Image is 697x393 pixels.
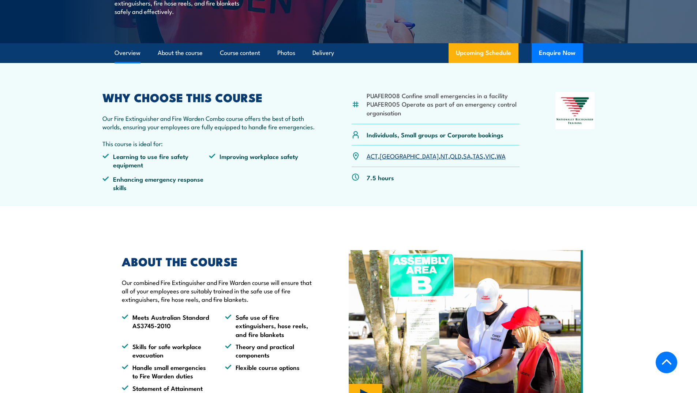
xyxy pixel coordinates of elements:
[367,130,503,139] p: Individuals, Small groups or Corporate bookings
[367,151,378,160] a: ACT
[441,151,448,160] a: NT
[485,151,495,160] a: VIC
[115,43,140,63] a: Overview
[449,43,518,63] a: Upcoming Schedule
[463,151,471,160] a: SA
[225,313,315,338] li: Safe use of fire extinguishers, hose reels, and fire blankets
[380,151,439,160] a: [GEOGRAPHIC_DATA]
[277,43,295,63] a: Photos
[367,173,394,182] p: 7.5 hours
[496,151,506,160] a: WA
[102,152,209,169] li: Learning to use fire safety equipment
[122,313,212,338] li: Meets Australian Standard AS3745-2010
[473,151,483,160] a: TAS
[312,43,334,63] a: Delivery
[102,175,209,192] li: Enhancing emergency response skills
[225,363,315,380] li: Flexible course options
[367,152,506,160] p: , , , , , , ,
[102,139,316,148] p: This course is ideal for:
[367,100,520,117] li: PUAFER005 Operate as part of an emergency control organisation
[367,91,520,100] li: PUAFER008 Confine small emergencies in a facility
[450,151,461,160] a: QLD
[209,152,316,169] li: Improving workplace safety
[158,43,203,63] a: About the course
[555,92,595,129] img: Nationally Recognised Training logo.
[122,278,315,304] p: Our combined Fire Extinguisher and Fire Warden course will ensure that all of your employees are ...
[122,363,212,380] li: Handle small emergencies to Fire Warden duties
[102,92,316,102] h2: WHY CHOOSE THIS COURSE
[102,114,316,131] p: Our Fire Extinguisher and Fire Warden Combo course offers the best of both worlds, ensuring your ...
[122,256,315,266] h2: ABOUT THE COURSE
[122,342,212,359] li: Skills for safe workplace evacuation
[220,43,260,63] a: Course content
[225,342,315,359] li: Theory and practical components
[532,43,583,63] button: Enquire Now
